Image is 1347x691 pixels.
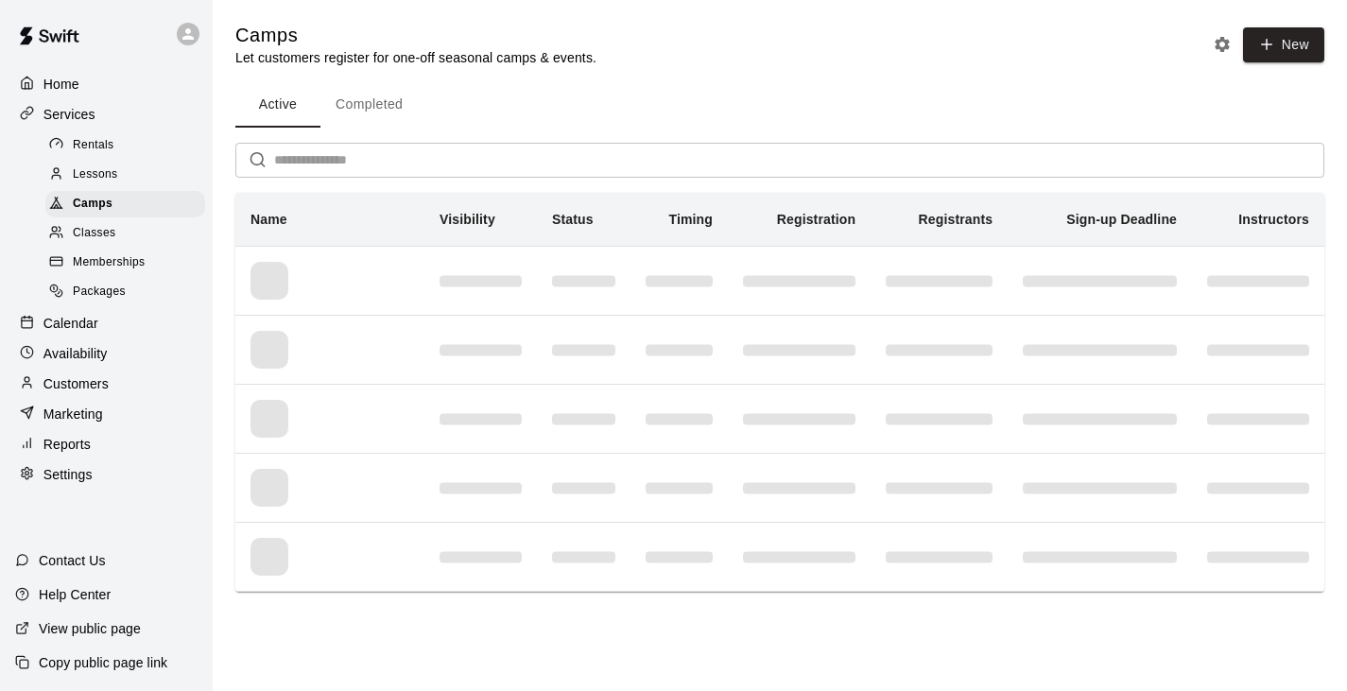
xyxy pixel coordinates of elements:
div: Rentals [45,132,205,159]
span: Memberships [73,253,145,272]
p: View public page [39,619,141,638]
a: Reports [15,430,198,458]
a: Camps [45,190,213,219]
a: Memberships [45,249,213,278]
div: Lessons [45,162,205,188]
a: Lessons [45,160,213,189]
button: Camp settings [1208,30,1236,59]
a: Calendar [15,309,198,337]
p: Reports [43,435,91,454]
div: Camps [45,191,205,217]
a: Marketing [15,400,198,428]
div: Memberships [45,250,205,276]
p: Marketing [43,405,103,423]
span: Camps [73,195,112,214]
span: Rentals [73,136,114,155]
b: Registrants [919,212,993,227]
a: Rentals [45,130,213,160]
b: Timing [668,212,713,227]
b: Registration [777,212,855,227]
p: Contact Us [39,551,106,570]
span: Classes [73,224,115,243]
h5: Camps [235,23,596,48]
p: Customers [43,374,109,393]
a: Classes [45,219,213,249]
p: Settings [43,465,93,484]
p: Services [43,105,95,124]
div: Classes [45,220,205,247]
div: Packages [45,279,205,305]
b: Visibility [440,212,495,227]
span: Packages [73,283,126,302]
a: Services [15,100,198,129]
p: Let customers register for one-off seasonal camps & events. [235,48,596,67]
a: Customers [15,370,198,398]
a: Packages [45,278,213,307]
table: simple table [235,193,1324,592]
b: Sign-up Deadline [1066,212,1177,227]
b: Instructors [1238,212,1309,227]
a: Availability [15,339,198,368]
p: Help Center [39,585,111,604]
a: Settings [15,460,198,489]
a: New [1236,36,1324,52]
span: Lessons [73,165,118,184]
button: New [1243,27,1324,62]
button: Completed [320,82,418,128]
b: Status [552,212,594,227]
a: Home [15,70,198,98]
b: Name [250,212,287,227]
button: Active [235,82,320,128]
p: Calendar [43,314,98,333]
p: Availability [43,344,108,363]
p: Copy public page link [39,653,167,672]
p: Home [43,75,79,94]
